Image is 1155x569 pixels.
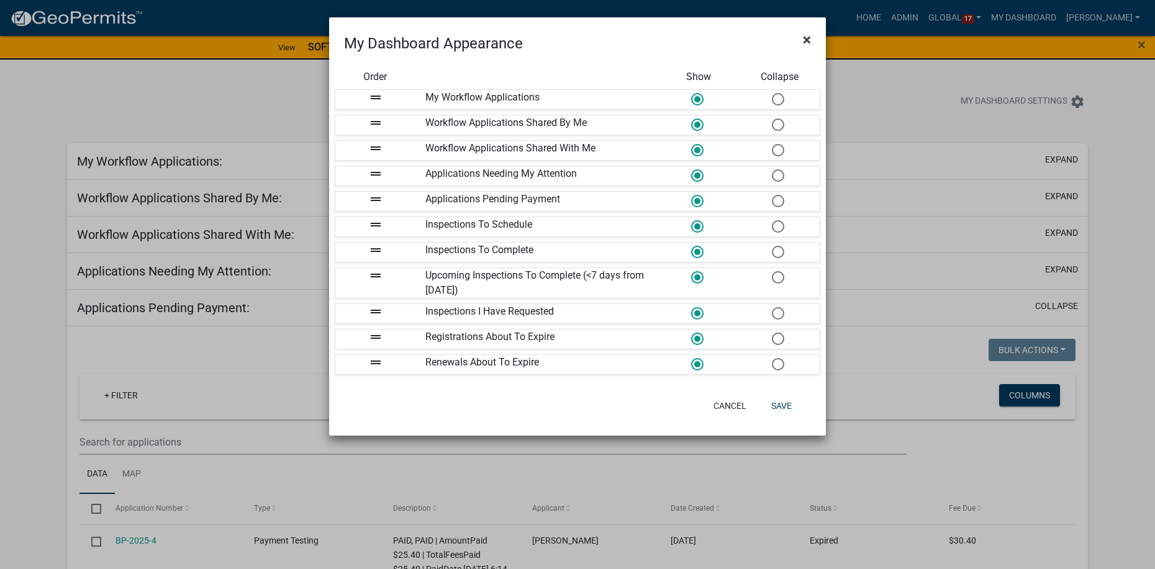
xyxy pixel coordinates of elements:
[368,192,383,207] i: drag_handle
[368,304,383,319] i: drag_handle
[368,329,383,344] i: drag_handle
[803,31,811,48] span: ×
[344,32,523,55] h4: My Dashboard Appearance
[416,355,658,374] div: Renewals About To Expire
[793,22,821,57] button: Close
[416,268,658,298] div: Upcoming Inspections To Complete (<7 days from [DATE])
[740,69,820,84] div: Collapse
[416,217,658,236] div: Inspections To Schedule
[761,395,802,417] button: Save
[368,90,383,105] i: drag_handle
[368,268,383,283] i: drag_handle
[416,304,658,323] div: Inspections I Have Requested
[335,69,415,84] div: Order
[368,166,383,181] i: drag_handle
[416,115,658,135] div: Workflow Applications Shared By Me
[416,166,658,186] div: Applications Needing My Attention
[416,243,658,262] div: Inspections To Complete
[416,192,658,211] div: Applications Pending Payment
[704,395,756,417] button: Cancel
[416,90,658,109] div: My Workflow Applications
[368,243,383,258] i: drag_handle
[416,141,658,160] div: Workflow Applications Shared With Me
[416,329,658,349] div: Registrations About To Expire
[368,355,383,370] i: drag_handle
[658,69,739,84] div: Show
[368,217,383,232] i: drag_handle
[368,141,383,156] i: drag_handle
[368,115,383,130] i: drag_handle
